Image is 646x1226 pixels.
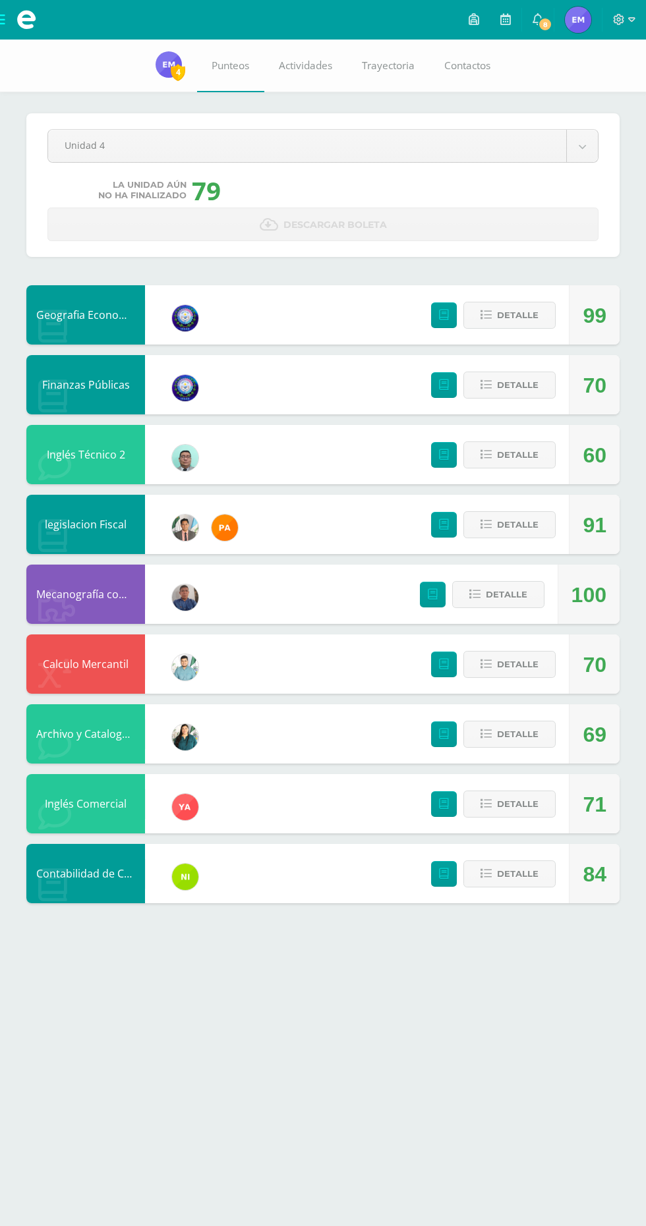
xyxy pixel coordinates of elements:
[497,862,539,886] span: Detalle
[26,565,145,624] div: Mecanografía computarizada
[26,355,145,414] div: Finanzas Públicas
[283,209,387,241] span: Descargar boleta
[192,173,221,208] div: 79
[362,59,415,72] span: Trayectoria
[48,130,598,162] a: Unidad 4
[430,40,506,92] a: Contactos
[497,443,539,467] span: Detalle
[497,513,539,537] span: Detalle
[452,581,544,608] button: Detalle
[463,721,556,748] button: Detalle
[172,584,198,611] img: bf66807720f313c6207fc724d78fb4d0.png
[26,774,145,833] div: Inglés Comercial
[583,356,606,415] div: 70
[583,495,606,555] div: 91
[26,285,145,345] div: Geografia Economica
[212,59,249,72] span: Punteos
[444,59,490,72] span: Contactos
[26,495,145,554] div: legislacion Fiscal
[98,180,187,201] span: La unidad aún no ha finalizado
[172,305,198,331] img: 38991008722c8d66f2d85f4b768620e4.png
[172,864,198,890] img: ca60df5ae60ada09d1f93a1da4ab2e41.png
[172,654,198,681] img: 3bbeeb896b161c296f86561e735fa0fc.png
[347,40,430,92] a: Trayectoria
[572,565,606,625] div: 100
[156,51,182,78] img: 9ca8b07eed1c8b66a3dd7b5d2f85188a.png
[172,445,198,471] img: d4d564538211de5578f7ad7a2fdd564e.png
[497,373,539,397] span: Detalle
[583,426,606,485] div: 60
[463,860,556,887] button: Detalle
[497,722,539,746] span: Detalle
[497,792,539,816] span: Detalle
[497,652,539,677] span: Detalle
[26,425,145,484] div: Inglés Técnico 2
[583,286,606,345] div: 99
[463,441,556,468] button: Detalle
[172,375,198,401] img: 38991008722c8d66f2d85f4b768620e4.png
[463,302,556,329] button: Detalle
[463,372,556,399] button: Detalle
[26,634,145,694] div: Calculo Mercantil
[172,724,198,750] img: f58bb6038ea3a85f08ed05377cd67300.png
[26,704,145,764] div: Archivo y Catalogacion EspIngles
[171,64,185,80] span: 4
[463,791,556,818] button: Detalle
[497,303,539,327] span: Detalle
[486,582,527,607] span: Detalle
[463,651,556,678] button: Detalle
[538,17,552,32] span: 8
[264,40,347,92] a: Actividades
[583,775,606,834] div: 71
[583,845,606,904] div: 84
[172,515,198,541] img: d725921d36275491089fe2b95fc398a7.png
[279,59,332,72] span: Actividades
[65,130,550,161] span: Unidad 4
[197,40,264,92] a: Punteos
[463,511,556,538] button: Detalle
[583,635,606,694] div: 70
[565,7,591,33] img: 9ca8b07eed1c8b66a3dd7b5d2f85188a.png
[172,794,198,820] img: 90ee13623fa7c5dbc2270dab131931b4.png
[26,844,145,903] div: Contabilidad de Costos
[583,705,606,764] div: 69
[212,515,238,541] img: 81049356b3b16f348f04480ea0cb6817.png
